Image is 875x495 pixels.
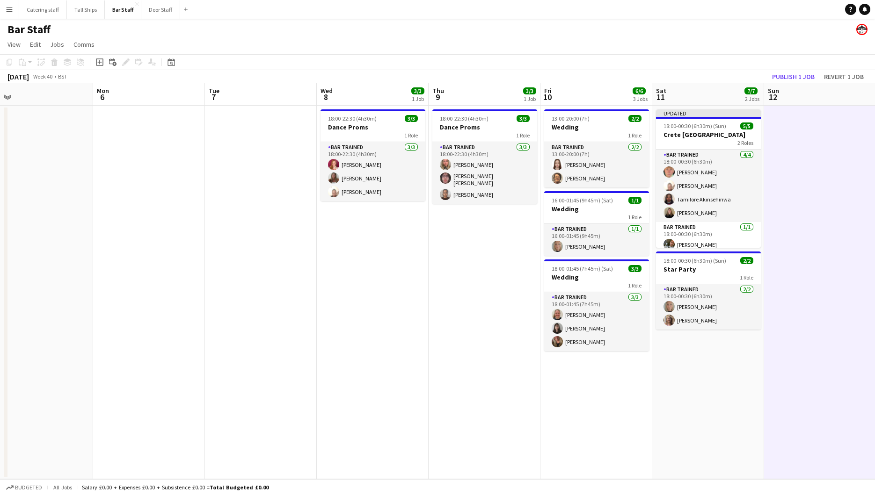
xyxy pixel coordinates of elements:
[768,71,818,83] button: Publish 1 job
[67,0,105,19] button: Tall Ships
[26,38,44,50] a: Edit
[15,484,42,491] span: Budgeted
[856,24,868,35] app-user-avatar: Beach Ballroom
[82,484,269,491] div: Salary £0.00 + Expenses £0.00 + Subsistence £0.00 =
[31,73,54,80] span: Week 40
[210,484,269,491] span: Total Budgeted £0.00
[141,0,180,19] button: Door Staff
[19,0,67,19] button: Catering staff
[7,40,21,49] span: View
[7,22,51,36] h1: Bar Staff
[46,38,68,50] a: Jobs
[5,482,44,493] button: Budgeted
[50,40,64,49] span: Jobs
[51,484,74,491] span: All jobs
[58,73,67,80] div: BST
[105,0,141,19] button: Bar Staff
[4,38,24,50] a: View
[73,40,95,49] span: Comms
[30,40,41,49] span: Edit
[820,71,868,83] button: Revert 1 job
[7,72,29,81] div: [DATE]
[70,38,98,50] a: Comms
